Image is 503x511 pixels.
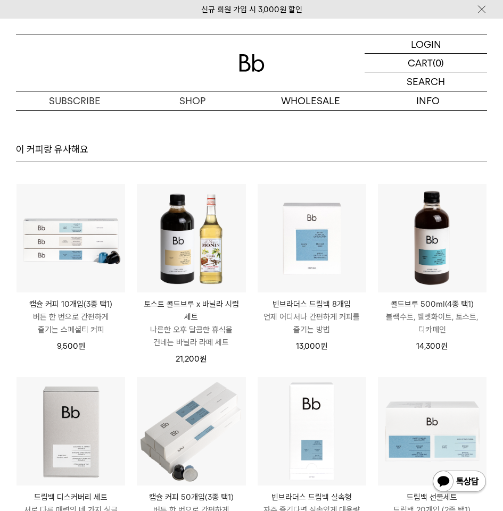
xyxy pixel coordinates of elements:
img: 로고 [239,54,265,72]
span: 13,000 [296,341,327,351]
a: SHOP [134,91,251,110]
p: 빈브라더스 드립백 8개입 [258,298,366,311]
p: 드립백 디스커버리 세트 [17,491,125,504]
img: 캡슐 커피 50개입(3종 택1) [137,377,245,485]
p: CART [408,54,433,72]
a: CART (0) [365,54,487,72]
p: 이 커피랑 유사해요 [16,143,88,156]
span: 14,300 [416,341,448,351]
a: 빈브라더스 드립백 8개입 언제 어디서나 간편하게 커피를 즐기는 방법 [258,298,366,336]
img: 카카오톡 채널 1:1 채팅 버튼 [432,470,487,495]
img: 캡슐 커피 10개입(3종 택1) [17,184,125,292]
p: 빈브라더스 드립백 실속형 [258,491,366,504]
p: LOGIN [411,35,441,53]
p: 버튼 한 번으로 간편하게 즐기는 스페셜티 커피 [17,311,125,336]
span: 원 [320,341,327,351]
img: 드립백 선물세트 [378,377,486,485]
p: WHOLESALE [252,91,369,110]
span: 원 [78,341,85,351]
img: 빈브라더스 드립백 실속형 [258,377,366,485]
img: 빈브라더스 드립백 8개입 [258,184,366,292]
p: 나른한 오후 달콤한 휴식을 건네는 바닐라 라떼 세트 [137,323,245,349]
p: INFO [369,91,487,110]
a: 콜드브루 500ml(4종 택1) 블랙수트, 벨벳화이트, 토스트, 디카페인 [378,298,486,336]
a: 신규 회원 가입 시 3,000원 할인 [201,5,302,14]
a: 캡슐 커피 10개입(3종 택1) 버튼 한 번으로 간편하게 즐기는 스페셜티 커피 [17,298,125,336]
p: 블랙수트, 벨벳화이트, 토스트, 디카페인 [378,311,486,336]
p: 콜드브루 500ml(4종 택1) [378,298,486,311]
a: SUBSCRIBE [16,91,134,110]
span: 21,200 [176,354,207,364]
p: SEARCH [407,72,445,91]
p: 드립백 선물세트 [378,491,486,504]
p: 캡슐 커피 10개입(3종 택1) [17,298,125,311]
p: 언제 어디서나 간편하게 커피를 즐기는 방법 [258,311,366,336]
a: 토스트 콜드브루 x 바닐라 시럽 세트 나른한 오후 달콤한 휴식을 건네는 바닐라 라떼 세트 [137,298,245,349]
img: 드립백 디스커버리 세트 [17,377,125,485]
p: (0) [433,54,444,72]
p: 캡슐 커피 50개입(3종 택1) [137,491,245,504]
p: 토스트 콜드브루 x 바닐라 시럽 세트 [137,298,245,323]
a: LOGIN [365,35,487,54]
span: 9,500 [57,341,85,351]
span: 원 [200,354,207,364]
img: 토스트 콜드브루 x 바닐라 시럽 세트 [137,184,245,292]
img: 콜드브루 500ml(4종 택1) [378,184,486,292]
span: 원 [441,341,448,351]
